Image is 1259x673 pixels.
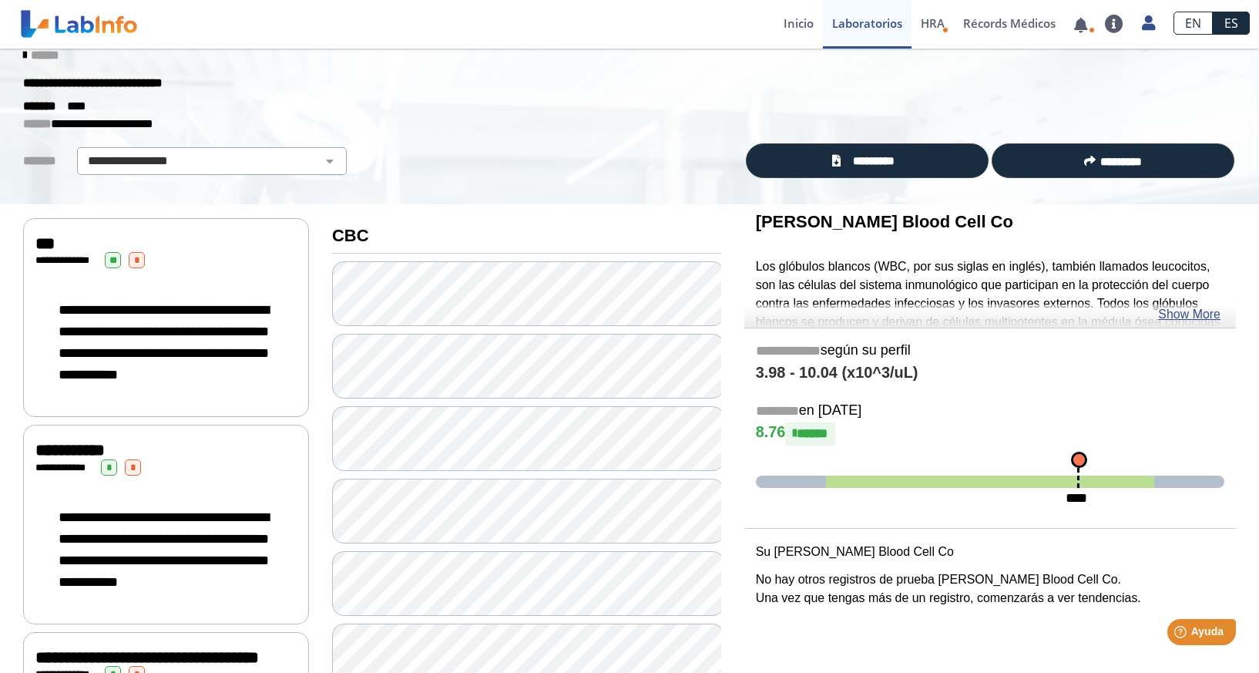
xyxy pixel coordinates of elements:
[1213,12,1250,35] a: ES
[756,257,1224,460] p: Los glóbulos blancos (WBC, por sus siglas en inglés), también llamados leucocitos, son las célula...
[921,15,945,31] span: HRA
[1122,613,1242,656] iframe: Help widget launcher
[756,570,1224,607] p: No hay otros registros de prueba [PERSON_NAME] Blood Cell Co. Una vez que tengas más de un regist...
[756,212,1013,231] b: [PERSON_NAME] Blood Cell Co
[332,226,369,245] b: CBC
[756,342,1224,360] h5: según su perfil
[756,422,1224,446] h4: 8.76
[1158,305,1220,324] a: Show More
[756,402,1224,420] h5: en [DATE]
[756,364,1224,382] h4: 3.98 - 10.04 (x10^3/uL)
[756,543,1224,561] p: Su [PERSON_NAME] Blood Cell Co
[1173,12,1213,35] a: EN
